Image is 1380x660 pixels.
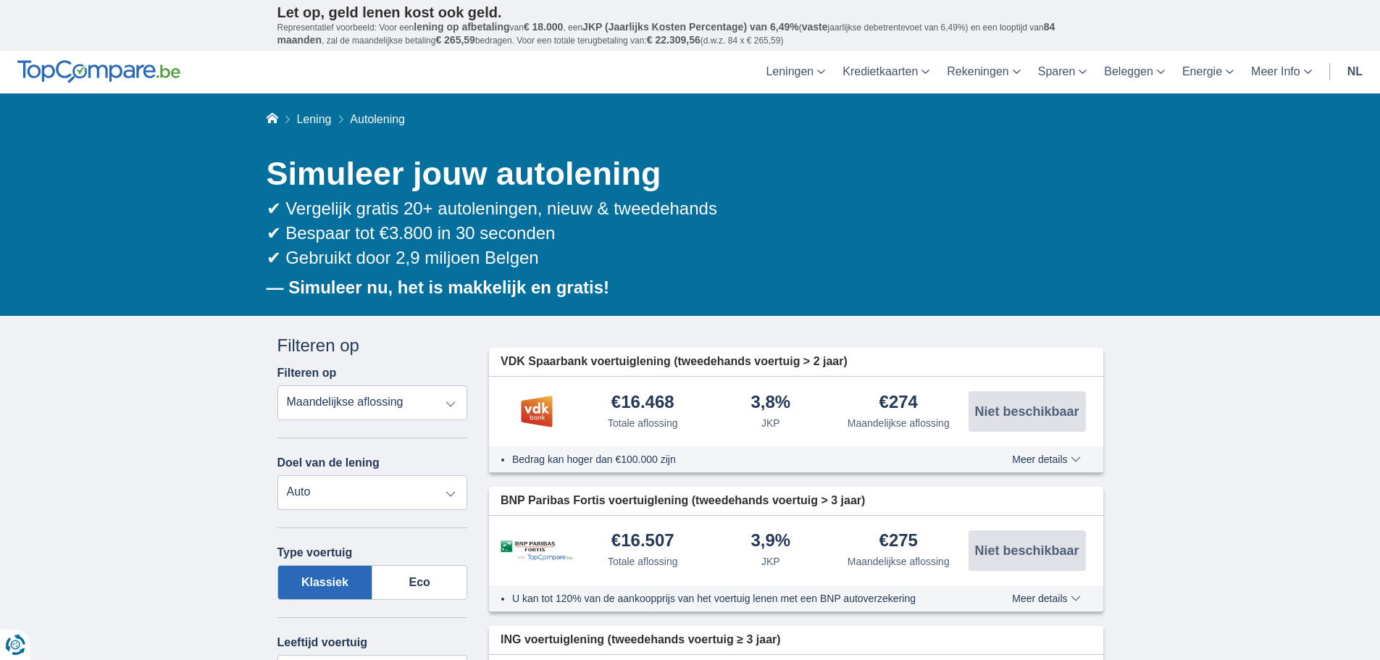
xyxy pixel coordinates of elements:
h1: Simuleer jouw autolening [267,151,1103,196]
span: ING voertuiglening (tweedehands voertuig ≥ 3 jaar) [501,632,781,648]
div: JKP [761,416,780,430]
a: Meer Info [1242,51,1321,93]
div: 3,8% [750,393,790,413]
label: Doel van de lening [277,456,380,469]
span: Meer details [1012,593,1080,603]
span: Autolening [350,113,405,125]
div: Totale aflossing [608,554,678,569]
span: JKP (Jaarlijks Kosten Percentage) van 6,49% [582,21,799,33]
div: €274 [879,393,918,413]
p: Let op, geld lenen kost ook geld. [277,4,1103,21]
button: Niet beschikbaar [969,530,1086,571]
a: Kredietkaarten [834,51,938,93]
a: Home [267,113,278,125]
span: Niet beschikbaar [974,405,1079,418]
div: Totale aflossing [608,416,678,430]
div: €275 [879,532,918,551]
div: €16.468 [611,393,674,413]
button: Meer details [1001,454,1091,465]
a: nl [1339,51,1371,93]
span: € 22.309,56 [647,34,701,46]
div: Filteren op [277,333,468,358]
b: — Simuleer nu, het is makkelijk en gratis! [267,277,610,297]
img: TopCompare [17,60,180,83]
button: Meer details [1001,593,1091,604]
a: Lening [296,113,331,125]
a: Beleggen [1095,51,1174,93]
span: € 265,59 [435,34,475,46]
span: VDK Spaarbank voertuiglening (tweedehands voertuig > 2 jaar) [501,354,848,370]
span: 84 maanden [277,21,1055,46]
div: ✔ Vergelijk gratis 20+ autoleningen, nieuw & tweedehands ✔ Bespaar tot €3.800 in 30 seconden ✔ Ge... [267,196,1103,271]
span: Meer details [1012,454,1080,464]
span: Niet beschikbaar [974,544,1079,557]
label: Eco [372,565,467,600]
div: €16.507 [611,532,674,551]
img: product.pl.alt VDK bank [501,393,573,430]
button: Niet beschikbaar [969,391,1086,432]
p: Representatief voorbeeld: Voor een van , een ( jaarlijkse debetrentevoet van 6,49%) en een loopti... [277,21,1103,47]
label: Leeftijd voertuig [277,636,367,649]
span: vaste [802,21,828,33]
a: Energie [1174,51,1242,93]
label: Type voertuig [277,546,353,559]
a: Sparen [1029,51,1096,93]
div: JKP [761,554,780,569]
span: lening op afbetaling [414,21,509,33]
label: Klassiek [277,565,373,600]
a: Rekeningen [938,51,1029,93]
li: Bedrag kan hoger dan €100.000 zijn [512,452,959,467]
li: U kan tot 120% van de aankoopprijs van het voertuig lenen met een BNP autoverzekering [512,591,959,606]
div: Maandelijkse aflossing [848,554,950,569]
span: € 18.000 [524,21,564,33]
span: BNP Paribas Fortis voertuiglening (tweedehands voertuig > 3 jaar) [501,493,865,509]
label: Filteren op [277,367,337,380]
div: 3,9% [750,532,790,551]
img: product.pl.alt BNP Paribas Fortis [501,540,573,561]
a: Leningen [757,51,834,93]
div: Maandelijkse aflossing [848,416,950,430]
